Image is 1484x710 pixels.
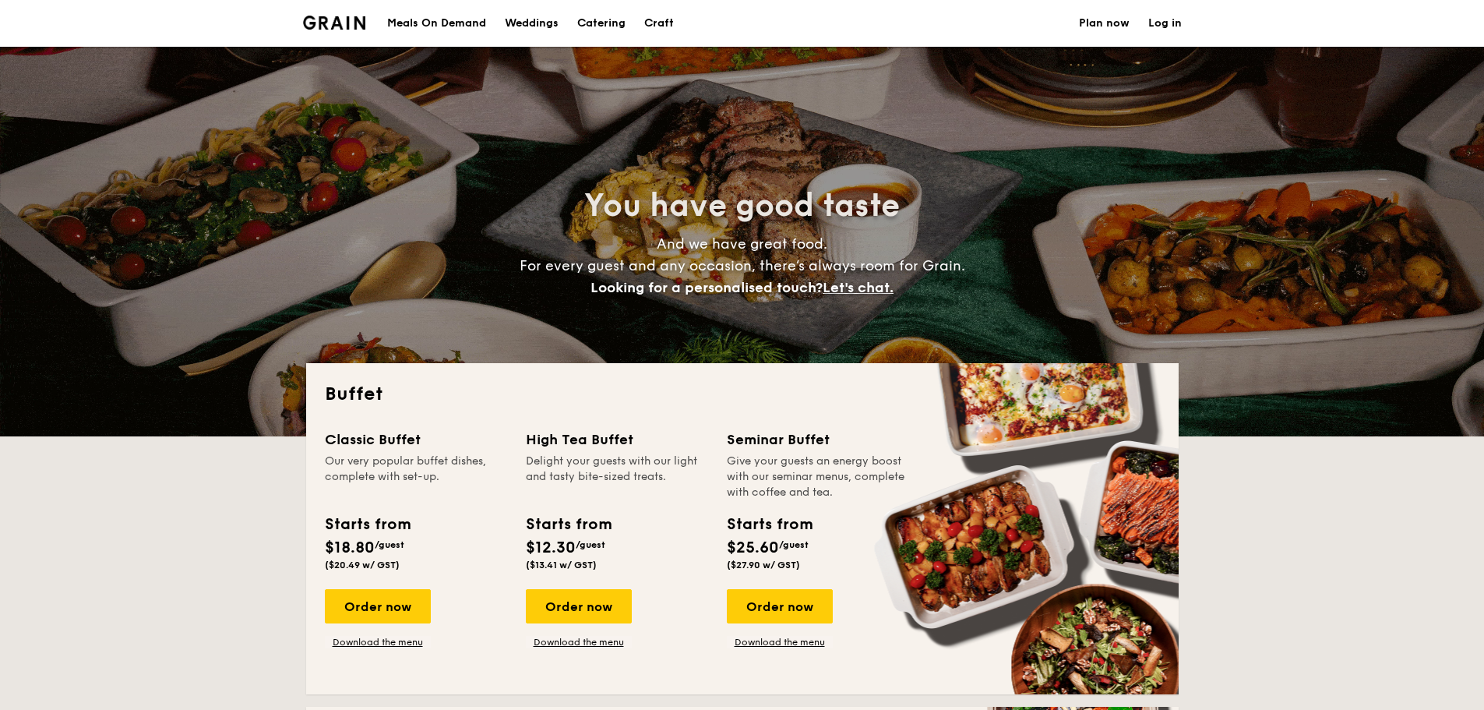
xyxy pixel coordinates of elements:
[576,539,605,550] span: /guest
[727,513,812,536] div: Starts from
[325,454,507,500] div: Our very popular buffet dishes, complete with set-up.
[526,560,597,570] span: ($13.41 w/ GST)
[375,539,404,550] span: /guest
[727,636,833,648] a: Download the menu
[526,589,632,623] div: Order now
[526,429,708,450] div: High Tea Buffet
[325,539,375,557] span: $18.80
[325,429,507,450] div: Classic Buffet
[727,560,800,570] span: ($27.90 w/ GST)
[325,636,431,648] a: Download the menu
[526,636,632,648] a: Download the menu
[584,187,900,224] span: You have good taste
[325,513,410,536] div: Starts from
[526,513,611,536] div: Starts from
[779,539,809,550] span: /guest
[526,454,708,500] div: Delight your guests with our light and tasty bite-sized treats.
[520,235,965,296] span: And we have great food. For every guest and any occasion, there’s always room for Grain.
[590,279,823,296] span: Looking for a personalised touch?
[727,589,833,623] div: Order now
[303,16,366,30] img: Grain
[526,539,576,557] span: $12.30
[325,589,431,623] div: Order now
[727,454,909,500] div: Give your guests an energy boost with our seminar menus, complete with coffee and tea.
[727,539,779,557] span: $25.60
[325,560,400,570] span: ($20.49 w/ GST)
[325,382,1160,407] h2: Buffet
[727,429,909,450] div: Seminar Buffet
[303,16,366,30] a: Logotype
[823,279,894,296] span: Let's chat.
